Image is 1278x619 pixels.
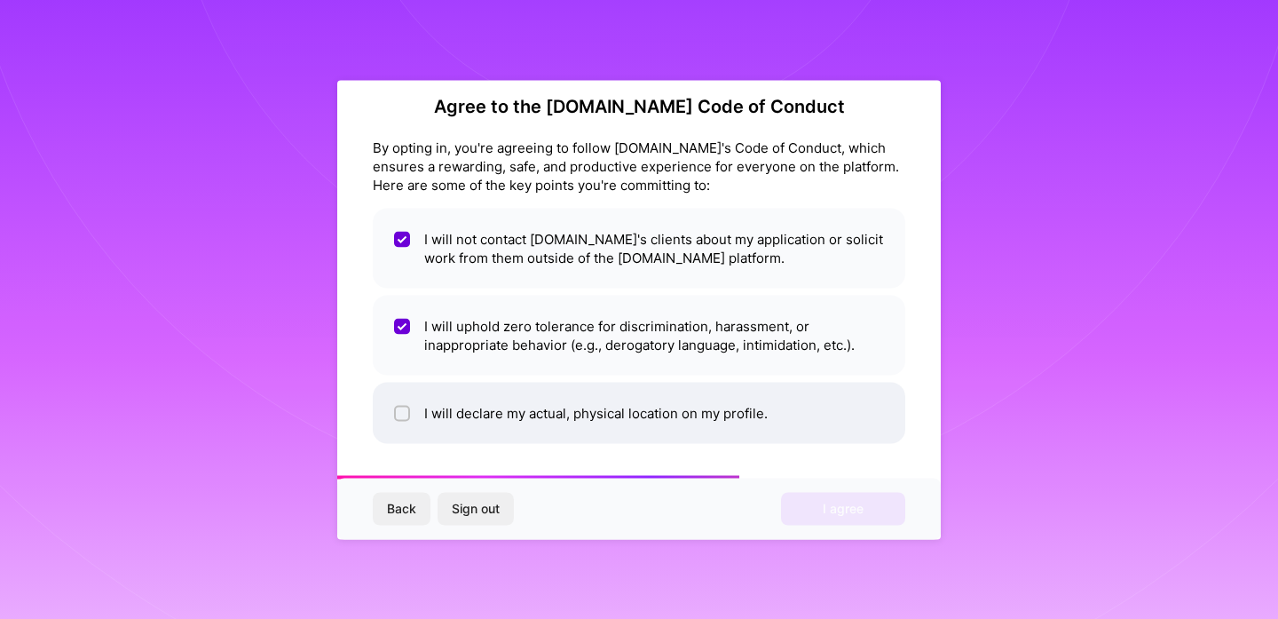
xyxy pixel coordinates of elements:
span: Back [387,500,416,518]
li: I will not contact [DOMAIN_NAME]'s clients about my application or solicit work from them outside... [373,208,905,288]
h2: Agree to the [DOMAIN_NAME] Code of Conduct [373,95,905,116]
li: I will declare my actual, physical location on my profile. [373,382,905,443]
button: Back [373,493,430,525]
li: I will uphold zero tolerance for discrimination, harassment, or inappropriate behavior (e.g., der... [373,295,905,375]
div: By opting in, you're agreeing to follow [DOMAIN_NAME]'s Code of Conduct, which ensures a rewardin... [373,138,905,194]
button: Sign out [438,493,514,525]
span: Sign out [452,500,500,518]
